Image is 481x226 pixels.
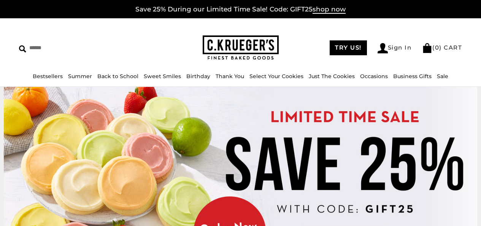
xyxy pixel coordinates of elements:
[437,73,448,80] a: Sale
[422,44,462,51] a: (0) CART
[19,42,121,54] input: Search
[422,43,432,53] img: Bag
[33,73,63,80] a: Bestsellers
[360,73,388,80] a: Occasions
[435,44,440,51] span: 0
[203,35,279,60] img: C.KRUEGER'S
[378,43,412,53] a: Sign In
[186,73,210,80] a: Birthday
[309,73,355,80] a: Just The Cookies
[378,43,388,53] img: Account
[393,73,432,80] a: Business Gifts
[313,5,346,14] span: shop now
[97,73,138,80] a: Back to School
[19,45,26,53] img: Search
[216,73,244,80] a: Thank You
[135,5,346,14] a: Save 25% During our Limited Time Sale! Code: GIFT25shop now
[144,73,181,80] a: Sweet Smiles
[249,73,303,80] a: Select Your Cookies
[330,40,367,55] a: TRY US!
[68,73,92,80] a: Summer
